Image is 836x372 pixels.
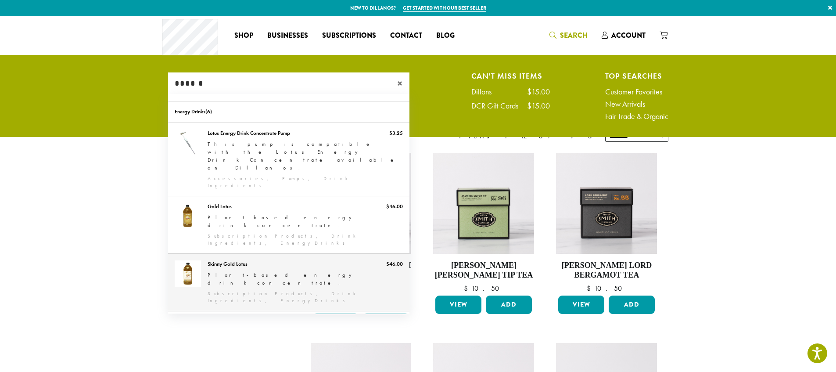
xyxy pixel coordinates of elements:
[403,4,486,12] a: Get started with our best seller
[556,153,657,254] img: Lord-Bergamot-Signature-Black-Carton-2023-1.jpg
[605,72,668,79] h4: Top Searches
[464,284,471,293] span: $
[587,284,626,293] bdi: 10.50
[527,102,550,110] div: $15.00
[542,28,595,43] a: Search
[433,153,534,254] img: Jasmine-Silver-Tip-Signature-Green-Carton-2023.jpg
[556,153,657,292] a: [PERSON_NAME] Lord Bergamot Tea $10.50
[471,72,550,79] h4: Can't Miss Items
[322,30,376,41] span: Subscriptions
[390,30,422,41] span: Contact
[560,30,588,40] span: Search
[234,30,253,41] span: Shop
[464,284,503,293] bdi: 10.50
[611,30,646,40] span: Account
[397,78,409,89] span: ×
[435,296,481,314] a: View
[556,261,657,280] h4: [PERSON_NAME] Lord Bergamot Tea
[527,88,550,96] div: $15.00
[605,112,668,120] a: Fair Trade & Organic
[558,296,604,314] a: View
[486,296,532,314] button: Add
[471,88,500,96] div: Dillons
[605,100,668,108] a: New Arrivals
[267,30,308,41] span: Businesses
[433,261,534,280] h4: [PERSON_NAME] [PERSON_NAME] Tip Tea
[471,102,527,110] div: DCR Gift Cards
[227,29,260,43] a: Shop
[609,296,655,314] button: Add
[605,88,668,96] a: Customer Favorites
[436,30,455,41] span: Blog
[433,153,534,292] a: [PERSON_NAME] [PERSON_NAME] Tip Tea $10.50
[587,284,594,293] span: $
